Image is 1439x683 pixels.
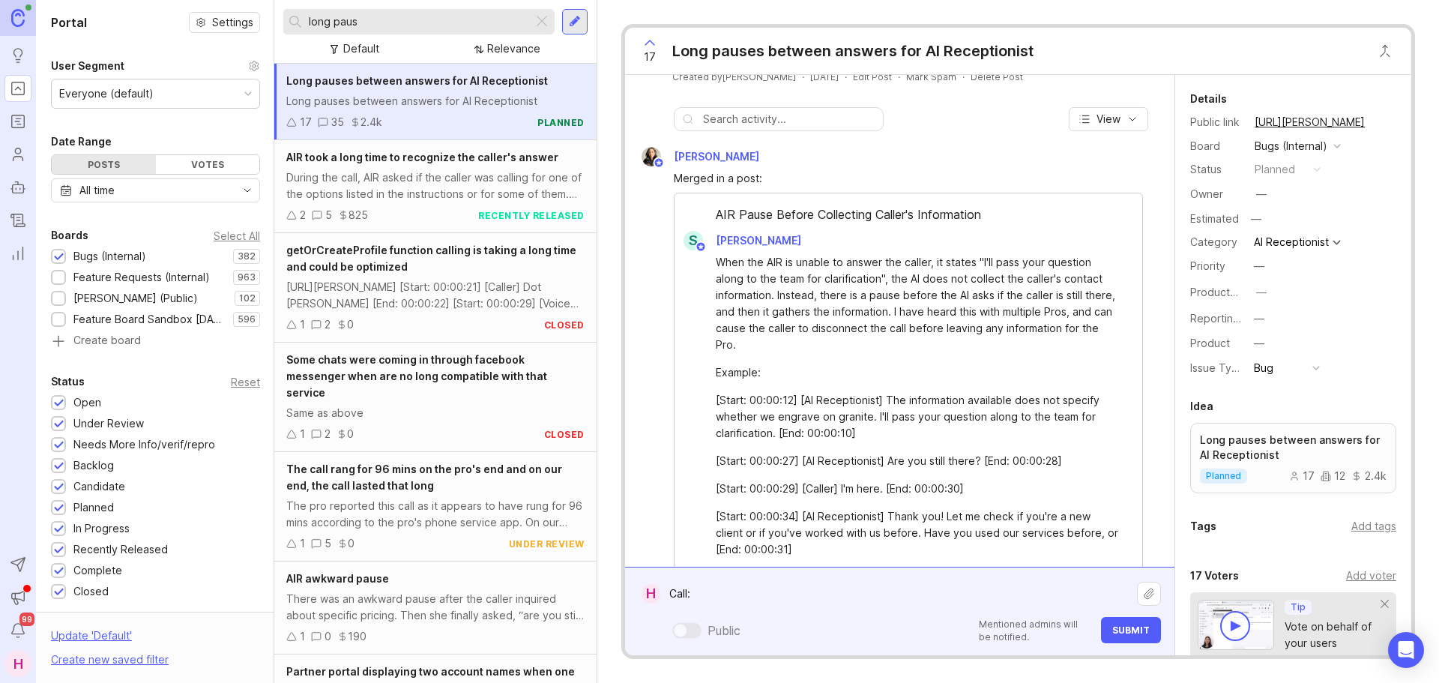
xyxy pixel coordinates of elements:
label: Product [1190,337,1230,349]
a: Long pauses between answers for AI ReceptionistLong pauses between answers for AI Receptionist173... [274,64,597,140]
div: 0 [347,426,354,442]
input: Search activity... [703,111,875,127]
div: 2 [325,316,331,333]
span: The call rang for 96 mins on the pro's end and on our end, the call lasted that long [286,463,562,492]
div: H [4,650,31,677]
div: Add tags [1351,518,1396,535]
div: Vote on behalf of your users [1285,619,1381,652]
div: H [642,584,660,604]
span: Long pauses between answers for AI Receptionist [286,74,548,87]
div: Backlog [73,457,114,474]
span: Submit [1112,625,1150,636]
img: Ysabelle Eugenio [642,147,661,166]
div: recently released [478,209,585,222]
div: [Start: 00:00:34] [AI Receptionist] Thank you! Let me check if you're a new client or if you've w... [716,508,1118,558]
div: [PERSON_NAME] (Public) [73,290,198,307]
span: AIR awkward pause [286,572,389,585]
div: 35 [331,114,344,130]
img: member badge [653,157,664,169]
button: View [1069,107,1148,131]
p: Mentioned admins will be notified. [979,618,1092,643]
div: Closed [73,583,109,600]
p: Long pauses between answers for AI Receptionist [1200,433,1387,463]
label: Issue Type [1190,361,1245,374]
div: [Start: 00:00:29] [Caller] I'm here. [End: 00:00:30] [716,481,1118,497]
div: Create new saved filter [51,652,169,668]
div: Feature Board Sandbox [DATE] [73,311,226,328]
div: When the AIR is unable to answer the caller, it states "I'll pass your question along to the team... [716,254,1118,353]
div: AIR Pause Before Collecting Caller's Information [675,205,1142,231]
div: [Start: 00:00:27] [AI Receptionist] Are you still there? [End: 00:00:28] [716,453,1118,469]
div: — [1246,209,1266,229]
div: — [1254,335,1264,352]
div: Complete [73,562,122,579]
span: AIR took a long time to recognize the caller's answer [286,151,558,163]
p: 382 [238,250,256,262]
div: Relevance [487,40,540,57]
div: Example: [716,364,1118,381]
div: Add voter [1346,568,1396,584]
p: Tip [1291,601,1306,613]
a: Some chats were coming in through facebook messenger when are no long compatible with that servic... [274,343,597,452]
div: Status [51,373,85,391]
button: Post Fields [716,565,798,578]
div: Details [1190,90,1227,108]
div: 825 [349,207,368,223]
div: — [1256,284,1267,301]
button: Submit [1101,617,1161,643]
div: Merged in a post: [674,170,1143,187]
a: Changelog [4,207,31,234]
a: Create board [51,335,260,349]
div: · [898,70,900,83]
button: Settings [189,12,260,33]
button: Announcements [4,584,31,611]
span: 17 [644,49,656,65]
div: 5 [325,535,331,552]
div: Status [1190,161,1243,178]
div: Delete Post [971,70,1023,83]
h1: Portal [51,13,87,31]
button: Notifications [4,617,31,644]
div: S [684,231,703,250]
a: Roadmaps [4,108,31,135]
div: 190 [348,628,366,645]
img: Canny Home [11,9,25,26]
div: [Start: 00:00:12] [AI Receptionist] The information available does not specify whether we engrave... [716,392,1118,442]
div: Planned [73,499,114,516]
textarea: Call: [660,580,1137,608]
div: Bug [1254,360,1273,376]
div: 1 [300,316,305,333]
div: under review [509,538,585,550]
div: Candidate [73,478,125,495]
div: Bugs (Internal) [73,248,146,265]
div: Long pauses between answers for AI Receptionist [286,93,585,109]
div: 2 [325,426,331,442]
svg: toggle icon [235,184,259,196]
div: Estimated [1190,214,1239,224]
div: User Segment [51,57,124,75]
img: video-thumbnail-vote-d41b83416815613422e2ca741bf692cc.jpg [1198,600,1274,650]
span: View [1096,112,1120,127]
div: Needs More Info/verif/repro [73,436,215,453]
div: In Progress [73,520,130,537]
div: There was an awkward pause after the caller inquired about specific pricing. Then she finally ask... [286,591,585,624]
div: 17 [1289,471,1315,481]
div: Owner [1190,186,1243,202]
div: During the call, AIR asked if the caller was calling for one of the options listed in the instruc... [286,169,585,202]
div: Update ' Default ' [51,628,132,652]
div: — [1254,258,1264,274]
a: Reporting [4,240,31,267]
a: getOrCreateProfile function calling is taking a long time and could be optimized[URL][PERSON_NAME... [274,233,597,343]
button: ProductboardID [1252,283,1271,302]
div: 0 [348,535,355,552]
a: AIR took a long time to recognize the caller's answerDuring the call, AIR asked if the caller was... [274,140,597,233]
div: Recently Released [73,541,168,558]
div: Public [708,622,740,640]
input: Search... [309,13,527,30]
div: Board [1190,138,1243,154]
p: 963 [238,271,256,283]
div: 5 [325,207,332,223]
div: Select All [214,232,260,240]
div: 0 [325,628,331,645]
